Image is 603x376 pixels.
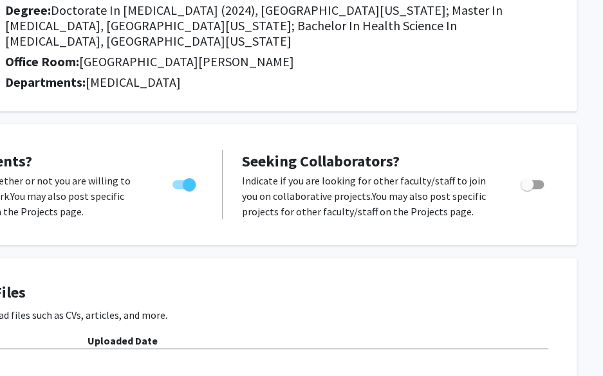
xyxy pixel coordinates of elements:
[242,151,400,171] span: Seeking Collaborators?
[167,173,203,192] div: Toggle
[86,74,181,90] span: [MEDICAL_DATA]
[10,318,55,366] iframe: Chat
[5,3,554,49] h2: Degree:
[515,173,551,192] div: Toggle
[79,53,294,69] span: [GEOGRAPHIC_DATA][PERSON_NAME]
[5,54,554,69] h2: Office Room:
[88,334,158,347] b: Uploaded Date
[242,173,496,219] p: Indicate if you are looking for other faculty/staff to join you on collaborative projects. You ma...
[5,2,503,49] span: Doctorate In [MEDICAL_DATA] (2024), [GEOGRAPHIC_DATA][US_STATE]; Master In [MEDICAL_DATA], [GEOGR...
